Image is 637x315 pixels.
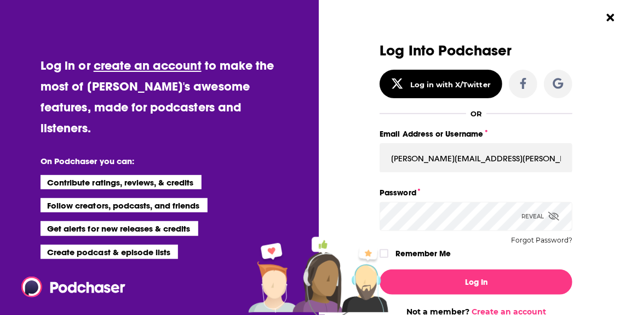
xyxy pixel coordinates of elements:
[41,198,208,212] li: Follow creators, podcasts, and friends
[470,109,482,118] div: OR
[94,58,202,73] a: create an account
[41,245,178,259] li: Create podcast & episode lists
[380,269,572,295] button: Log In
[41,156,260,166] li: On Podchaser you can:
[380,43,572,59] h3: Log Into Podchaser
[410,80,491,89] div: Log in with X/Twitter
[21,277,118,297] a: Podchaser - Follow, Share and Rate Podcasts
[380,143,572,173] input: Email Address or Username
[395,246,451,261] label: Remember Me
[380,70,502,98] button: Log in with X/Twitter
[511,237,572,244] button: Forgot Password?
[380,127,572,141] label: Email Address or Username
[41,221,198,235] li: Get alerts for new releases & credits
[380,185,572,200] label: Password
[600,7,621,28] button: Close Button
[521,202,559,231] div: Reveal
[41,175,202,189] li: Contribute ratings, reviews, & credits
[21,277,127,297] img: Podchaser - Follow, Share and Rate Podcasts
